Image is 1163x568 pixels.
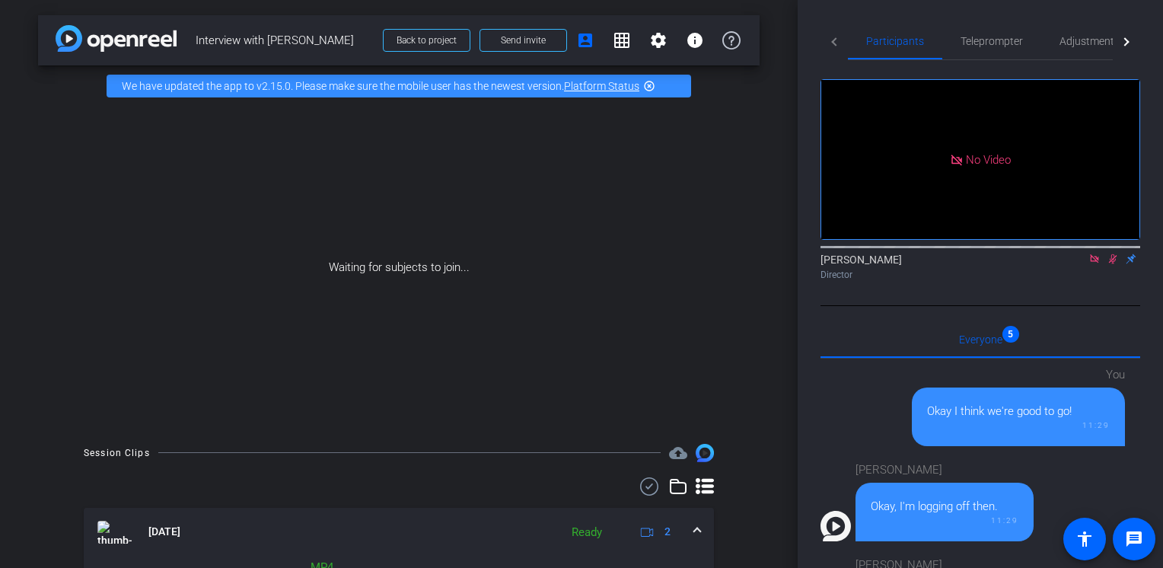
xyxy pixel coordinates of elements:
mat-icon: message [1125,530,1143,548]
div: Okay, I'm logging off then. [871,498,1018,515]
div: Ready [564,524,610,541]
span: Send invite [501,34,546,46]
span: Participants [866,36,924,46]
div: 11:29 [871,515,1018,526]
img: app-logo [56,25,177,52]
div: [PERSON_NAME] [856,461,1034,479]
span: Destinations for your clips [669,444,687,462]
mat-icon: grid_on [613,31,631,49]
mat-icon: accessibility [1075,530,1094,548]
span: Everyone [959,334,1002,345]
img: Session clips [696,444,714,462]
span: No Video [966,152,1011,166]
div: 11:29 [927,420,1110,431]
img: Profile [820,511,851,541]
div: Director [820,268,1140,282]
button: Back to project [383,29,470,52]
mat-icon: highlight_off [643,80,655,92]
img: thumb-nail [97,521,132,544]
span: 2 [664,524,671,540]
div: We have updated the app to v2.15.0. Please make sure the mobile user has the newest version. [107,75,691,97]
mat-icon: account_box [576,31,594,49]
div: [PERSON_NAME] [820,252,1140,282]
span: Interview with [PERSON_NAME] [196,25,374,56]
span: Adjustments [1059,36,1120,46]
div: Okay I think we're good to go! [927,403,1110,420]
mat-icon: cloud_upload [669,444,687,462]
mat-icon: settings [649,31,668,49]
div: Waiting for subjects to join... [38,107,760,429]
mat-expansion-panel-header: thumb-nail[DATE]Ready2 [84,508,714,557]
button: Send invite [480,29,567,52]
mat-icon: info [686,31,704,49]
div: Session Clips [84,445,150,461]
div: You [912,366,1125,384]
span: Teleprompter [961,36,1023,46]
span: [DATE] [148,524,180,540]
a: Platform Status [564,80,639,92]
span: Back to project [397,35,457,46]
